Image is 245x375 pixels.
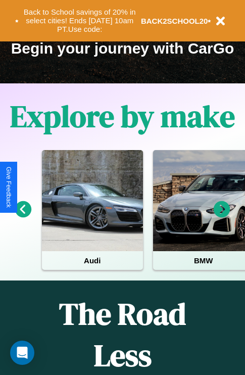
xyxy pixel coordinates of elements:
[42,251,143,270] h4: Audi
[10,96,235,137] h1: Explore by make
[5,167,12,208] div: Give Feedback
[141,17,208,25] b: BACK2SCHOOL20
[19,5,141,36] button: Back to School savings of 20% in select cities! Ends [DATE] 10am PT.Use code:
[10,341,34,365] div: Open Intercom Messenger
